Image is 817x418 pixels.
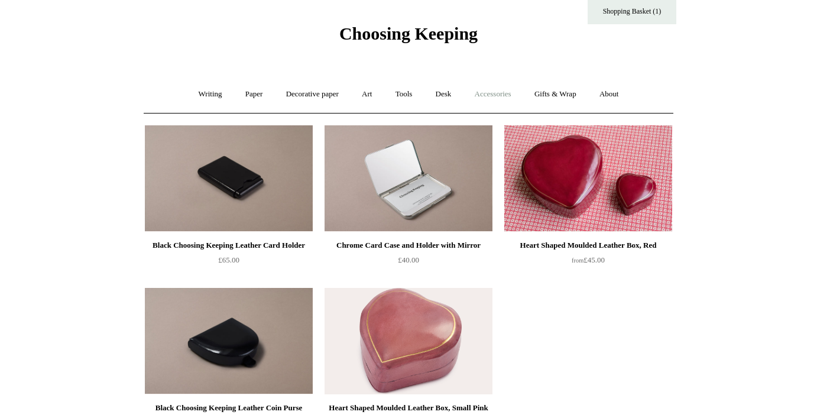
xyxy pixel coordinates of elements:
[148,401,310,415] div: Black Choosing Keeping Leather Coin Purse
[325,125,492,232] a: Chrome Card Case and Holder with Mirror Chrome Card Case and Holder with Mirror
[339,24,478,43] span: Choosing Keeping
[325,288,492,394] img: Heart Shaped Moulded Leather Box, Small Pink
[328,401,489,415] div: Heart Shaped Moulded Leather Box, Small Pink
[339,33,478,41] a: Choosing Keeping
[325,125,492,232] img: Chrome Card Case and Holder with Mirror
[145,125,313,232] img: Black Choosing Keeping Leather Card Holder
[524,79,587,110] a: Gifts & Wrap
[145,288,313,394] img: Black Choosing Keeping Leather Coin Purse
[351,79,382,110] a: Art
[504,125,672,232] a: Heart Shaped Moulded Leather Box, Red Heart Shaped Moulded Leather Box, Red
[589,79,630,110] a: About
[507,238,669,252] div: Heart Shaped Moulded Leather Box, Red
[328,238,489,252] div: Chrome Card Case and Holder with Mirror
[325,288,492,394] a: Heart Shaped Moulded Leather Box, Small Pink Heart Shaped Moulded Leather Box, Small Pink
[504,125,672,232] img: Heart Shaped Moulded Leather Box, Red
[145,125,313,232] a: Black Choosing Keeping Leather Card Holder Black Choosing Keeping Leather Card Holder
[425,79,462,110] a: Desk
[385,79,423,110] a: Tools
[572,257,583,264] span: from
[325,238,492,287] a: Chrome Card Case and Holder with Mirror £40.00
[148,238,310,252] div: Black Choosing Keeping Leather Card Holder
[275,79,349,110] a: Decorative paper
[504,238,672,287] a: Heart Shaped Moulded Leather Box, Red from£45.00
[398,255,419,264] span: £40.00
[572,255,605,264] span: £45.00
[145,288,313,394] a: Black Choosing Keeping Leather Coin Purse Black Choosing Keeping Leather Coin Purse
[464,79,522,110] a: Accessories
[218,255,239,264] span: £65.00
[145,238,313,287] a: Black Choosing Keeping Leather Card Holder £65.00
[188,79,233,110] a: Writing
[235,79,274,110] a: Paper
